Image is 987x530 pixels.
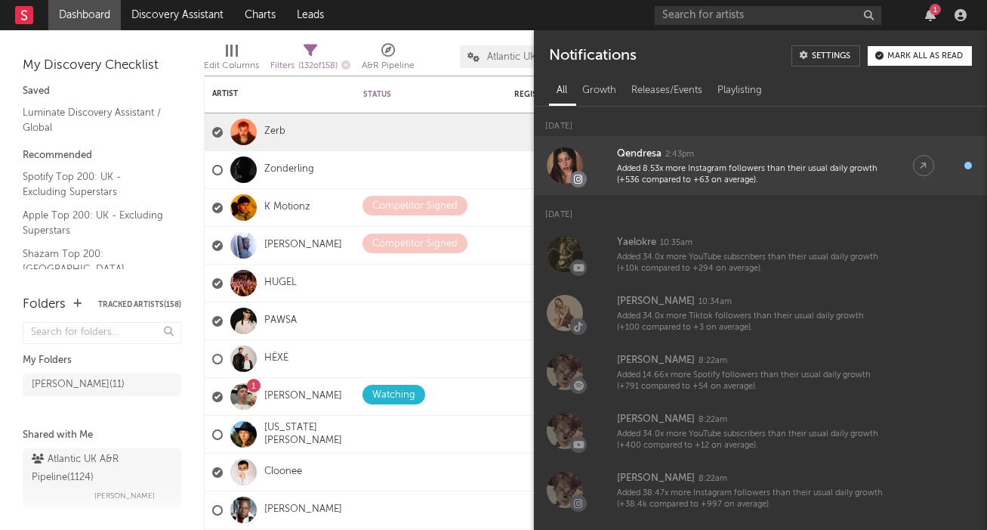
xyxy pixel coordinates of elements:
[660,237,692,249] div: 10:35am
[617,163,883,187] div: Added 8.53x more Instagram followers than their usual daily growth (+536 compared to +63 on avera...
[617,234,656,252] div: Yaelokre
[264,277,297,290] a: HUGEL
[549,45,636,67] div: Notifications
[534,284,987,342] a: [PERSON_NAME]10:34amAdded 34.0x more Tiktok followers than their usual daily growth (+100 compare...
[624,78,710,104] div: Releases/Events
[617,411,695,429] div: [PERSON_NAME]
[868,46,972,66] button: Mark all as read
[887,52,963,60] div: Mark all as read
[617,488,883,511] div: Added 38.47x more Instagram followers than their usual daily growth (+38.4k compared to +997 on a...
[23,426,181,445] div: Shared with Me
[617,429,883,452] div: Added 34.0x more YouTube subscribers than their usual daily growth (+400 compared to +12 on avera...
[699,296,732,308] div: 10:34am
[23,296,66,314] div: Folders
[32,376,125,394] div: [PERSON_NAME] ( 11 )
[264,466,302,479] a: Cloonee
[534,225,987,284] a: Yaelokre10:35amAdded 34.0x more YouTube subscribers than their usual daily growth (+10k compared ...
[264,504,342,516] a: [PERSON_NAME]
[98,301,181,308] button: Tracked Artists(158)
[699,414,727,426] div: 8:22am
[617,470,695,488] div: [PERSON_NAME]
[264,201,310,214] a: K Motionz
[23,322,181,344] input: Search for folders...
[32,451,168,487] div: Atlantic UK A&R Pipeline ( 1124 )
[23,207,166,238] a: Apple Top 200: UK - Excluding Superstars
[617,293,695,311] div: [PERSON_NAME]
[264,352,288,365] a: HËXĖ
[270,57,350,76] div: Filters
[791,45,860,67] a: Settings
[487,52,566,62] span: Atlantic UK A&R Pipeline
[363,90,461,99] div: Status
[665,149,694,160] div: 2:43pm
[372,386,415,404] div: Watching
[655,6,881,25] input: Search for artists
[617,311,883,334] div: Added 34.0x more Tiktok followers than their usual daily growth (+100 compared to +3 on average).
[270,38,350,82] div: Filters(132 of 158)
[534,401,987,460] a: [PERSON_NAME]8:22amAdded 34.0x more YouTube subscribers than their usual daily growth (+400 compa...
[23,104,166,135] a: Luminate Discovery Assistant / Global
[617,370,883,393] div: Added 14.66x more Spotify followers than their usual daily growth (+791 compared to +54 on average).
[362,57,415,75] div: A&R Pipeline
[617,252,883,275] div: Added 34.0x more YouTube subscribers than their usual daily growth (+10k compared to +294 on aver...
[372,197,458,215] div: Competitor Signed
[212,89,325,98] div: Artist
[812,52,850,60] div: Settings
[204,57,259,75] div: Edit Columns
[930,4,941,15] div: 1
[617,352,695,370] div: [PERSON_NAME]
[264,126,285,138] a: Zerb
[264,239,342,252] a: [PERSON_NAME]
[23,169,166,200] a: Spotify Top 200: UK - Excluding Superstars
[264,390,342,403] a: [PERSON_NAME]
[534,342,987,401] a: [PERSON_NAME]8:22amAdded 14.66x more Spotify followers than their usual daily growth (+791 compar...
[362,38,415,82] div: A&R Pipeline
[534,195,987,225] div: [DATE]
[23,448,181,507] a: Atlantic UK A&R Pipeline(1124)[PERSON_NAME]
[94,487,155,505] span: [PERSON_NAME]
[534,107,987,136] div: [DATE]
[264,163,314,176] a: Zonderling
[925,9,936,21] button: 1
[549,78,575,104] div: All
[23,373,181,396] a: [PERSON_NAME](11)
[514,90,605,99] div: Registered
[699,355,727,367] div: 8:22am
[617,145,662,163] div: Qendresa
[372,235,458,253] div: Competitor Signed
[23,147,181,165] div: Recommended
[23,82,181,101] div: Saved
[264,315,297,327] a: PAWSA
[23,246,166,277] a: Shazam Top 200: [GEOGRAPHIC_DATA]
[298,62,338,70] span: ( 132 of 158 )
[575,78,624,104] div: Growth
[534,460,987,519] a: [PERSON_NAME]8:22amAdded 38.47x more Instagram followers than their usual daily growth (+38.4k co...
[710,78,770,104] div: Playlisting
[699,473,727,485] div: 8:22am
[23,57,181,75] div: My Discovery Checklist
[204,38,259,82] div: Edit Columns
[23,352,181,370] div: My Folders
[264,422,348,448] a: [US_STATE][PERSON_NAME]
[534,136,987,195] a: Qendresa2:43pmAdded 8.53x more Instagram followers than their usual daily growth (+536 compared t...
